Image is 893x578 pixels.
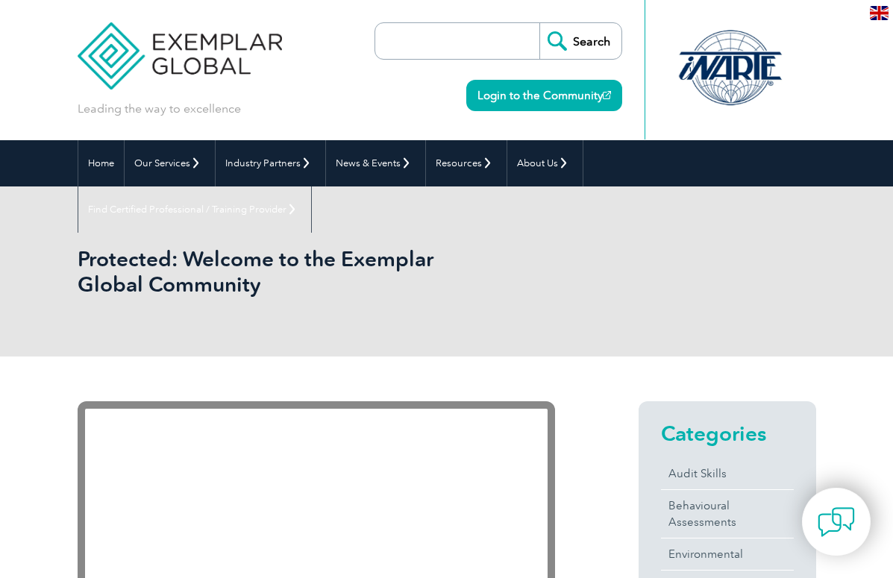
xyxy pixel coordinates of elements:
a: News & Events [326,140,425,186]
a: Home [78,140,124,186]
input: Search [539,23,621,59]
a: Login to the Community [466,80,622,111]
a: About Us [507,140,583,186]
a: Industry Partners [216,140,325,186]
a: Our Services [125,140,215,186]
img: contact-chat.png [818,503,855,541]
a: Environmental [661,538,794,570]
img: en [870,6,889,20]
h2: Categories [661,421,794,445]
a: Resources [426,140,507,186]
h1: Protected: Welcome to the Exemplar Global Community [78,246,484,297]
a: Behavioural Assessments [661,490,794,538]
img: open_square.png [603,91,611,99]
a: Audit Skills [661,458,794,489]
p: Leading the way to excellence [78,101,241,117]
a: Find Certified Professional / Training Provider [78,186,311,233]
